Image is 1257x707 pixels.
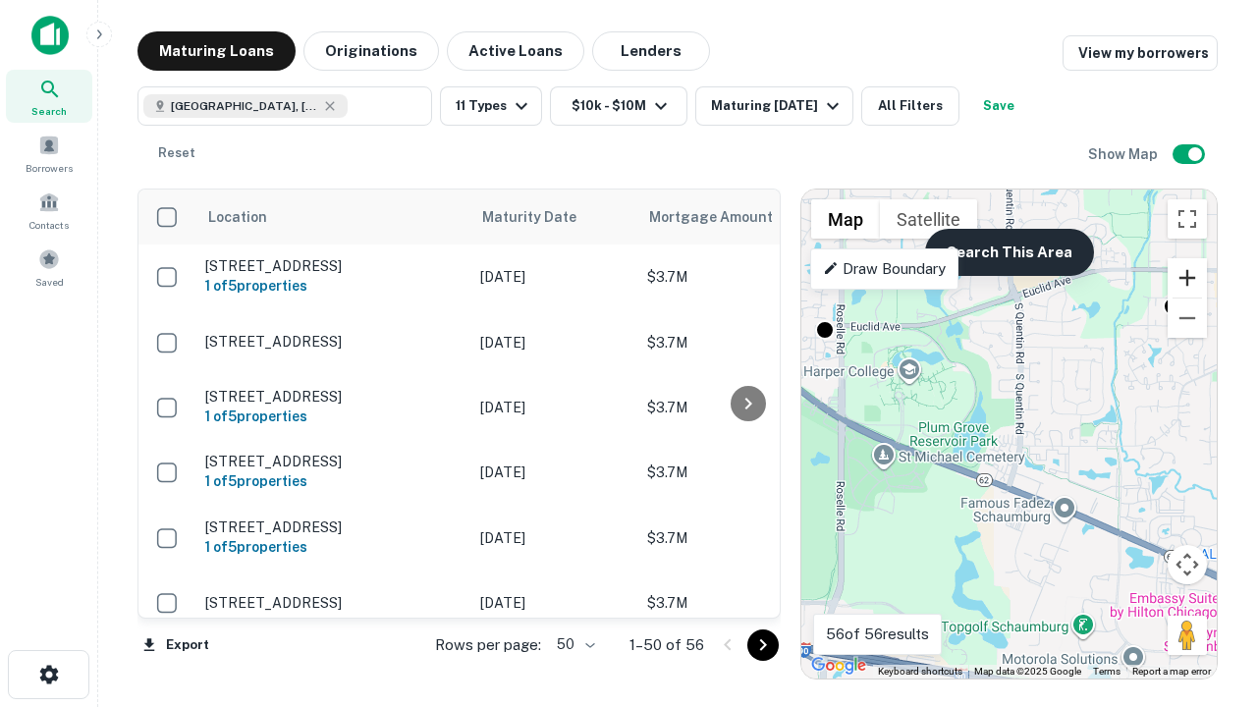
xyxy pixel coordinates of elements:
[480,332,628,353] p: [DATE]
[1168,545,1207,584] button: Map camera controls
[647,592,844,614] p: $3.7M
[195,190,470,245] th: Location
[207,205,267,229] span: Location
[480,592,628,614] p: [DATE]
[6,127,92,180] a: Borrowers
[205,257,461,275] p: [STREET_ADDRESS]
[205,333,461,351] p: [STREET_ADDRESS]
[823,257,946,281] p: Draw Boundary
[695,86,853,126] button: Maturing [DATE]
[811,199,880,239] button: Show street map
[6,241,92,294] a: Saved
[205,470,461,492] h6: 1 of 5 properties
[205,536,461,558] h6: 1 of 5 properties
[974,666,1081,677] span: Map data ©2025 Google
[1088,143,1161,165] h6: Show Map
[205,594,461,612] p: [STREET_ADDRESS]
[1168,199,1207,239] button: Toggle fullscreen view
[549,630,598,659] div: 50
[480,397,628,418] p: [DATE]
[137,630,214,660] button: Export
[6,184,92,237] a: Contacts
[480,266,628,288] p: [DATE]
[1168,258,1207,298] button: Zoom in
[647,332,844,353] p: $3.7M
[1168,299,1207,338] button: Zoom out
[647,462,844,483] p: $3.7M
[480,462,628,483] p: [DATE]
[35,274,64,290] span: Saved
[205,518,461,536] p: [STREET_ADDRESS]
[861,86,959,126] button: All Filters
[440,86,542,126] button: 11 Types
[711,94,845,118] div: Maturing [DATE]
[826,623,929,646] p: 56 of 56 results
[592,31,710,71] button: Lenders
[880,199,977,239] button: Show satellite imagery
[137,31,296,71] button: Maturing Loans
[303,31,439,71] button: Originations
[925,229,1094,276] button: Search This Area
[1132,666,1211,677] a: Report a map error
[171,97,318,115] span: [GEOGRAPHIC_DATA], [GEOGRAPHIC_DATA]
[967,86,1030,126] button: Save your search to get updates of matches that match your search criteria.
[647,397,844,418] p: $3.7M
[482,205,602,229] span: Maturity Date
[649,205,798,229] span: Mortgage Amount
[447,31,584,71] button: Active Loans
[1093,666,1120,677] a: Terms (opens in new tab)
[647,527,844,549] p: $3.7M
[29,217,69,233] span: Contacts
[26,160,73,176] span: Borrowers
[550,86,687,126] button: $10k - $10M
[801,190,1217,679] div: 0 0
[629,633,704,657] p: 1–50 of 56
[647,266,844,288] p: $3.7M
[435,633,541,657] p: Rows per page:
[6,70,92,123] a: Search
[145,134,208,173] button: Reset
[747,629,779,661] button: Go to next page
[637,190,853,245] th: Mortgage Amount
[31,103,67,119] span: Search
[480,527,628,549] p: [DATE]
[205,275,461,297] h6: 1 of 5 properties
[205,406,461,427] h6: 1 of 5 properties
[878,665,962,679] button: Keyboard shortcuts
[205,388,461,406] p: [STREET_ADDRESS]
[205,453,461,470] p: [STREET_ADDRESS]
[31,16,69,55] img: capitalize-icon.png
[806,653,871,679] img: Google
[470,190,637,245] th: Maturity Date
[1063,35,1218,71] a: View my borrowers
[806,653,871,679] a: Open this area in Google Maps (opens a new window)
[1159,550,1257,644] iframe: Chat Widget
